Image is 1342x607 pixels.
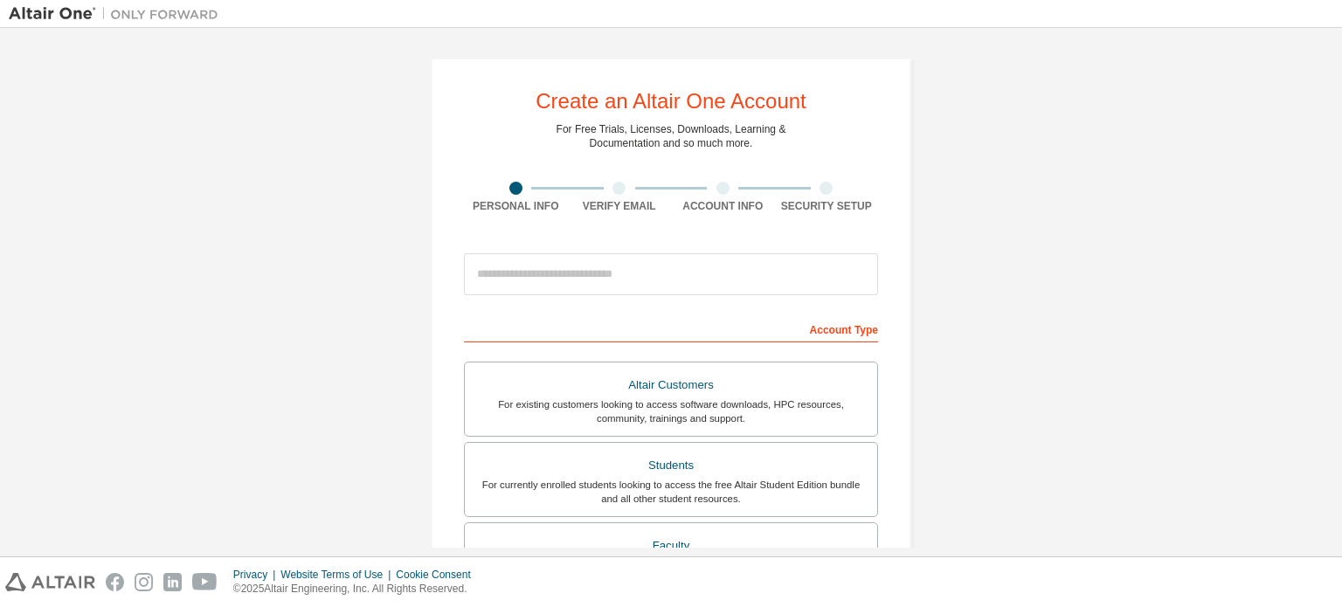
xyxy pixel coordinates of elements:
div: Faculty [475,534,867,558]
div: Altair Customers [475,373,867,397]
img: Altair One [9,5,227,23]
div: Security Setup [775,199,879,213]
div: For existing customers looking to access software downloads, HPC resources, community, trainings ... [475,397,867,425]
div: Verify Email [568,199,672,213]
div: Account Type [464,314,878,342]
img: facebook.svg [106,573,124,591]
div: Personal Info [464,199,568,213]
img: altair_logo.svg [5,573,95,591]
div: For currently enrolled students looking to access the free Altair Student Edition bundle and all ... [475,478,867,506]
img: linkedin.svg [163,573,182,591]
p: © 2025 Altair Engineering, Inc. All Rights Reserved. [233,582,481,597]
div: Website Terms of Use [280,568,396,582]
div: Students [475,453,867,478]
img: youtube.svg [192,573,218,591]
img: instagram.svg [135,573,153,591]
div: Cookie Consent [396,568,481,582]
div: Privacy [233,568,280,582]
div: Create an Altair One Account [536,91,806,112]
div: Account Info [671,199,775,213]
div: For Free Trials, Licenses, Downloads, Learning & Documentation and so much more. [557,122,786,150]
